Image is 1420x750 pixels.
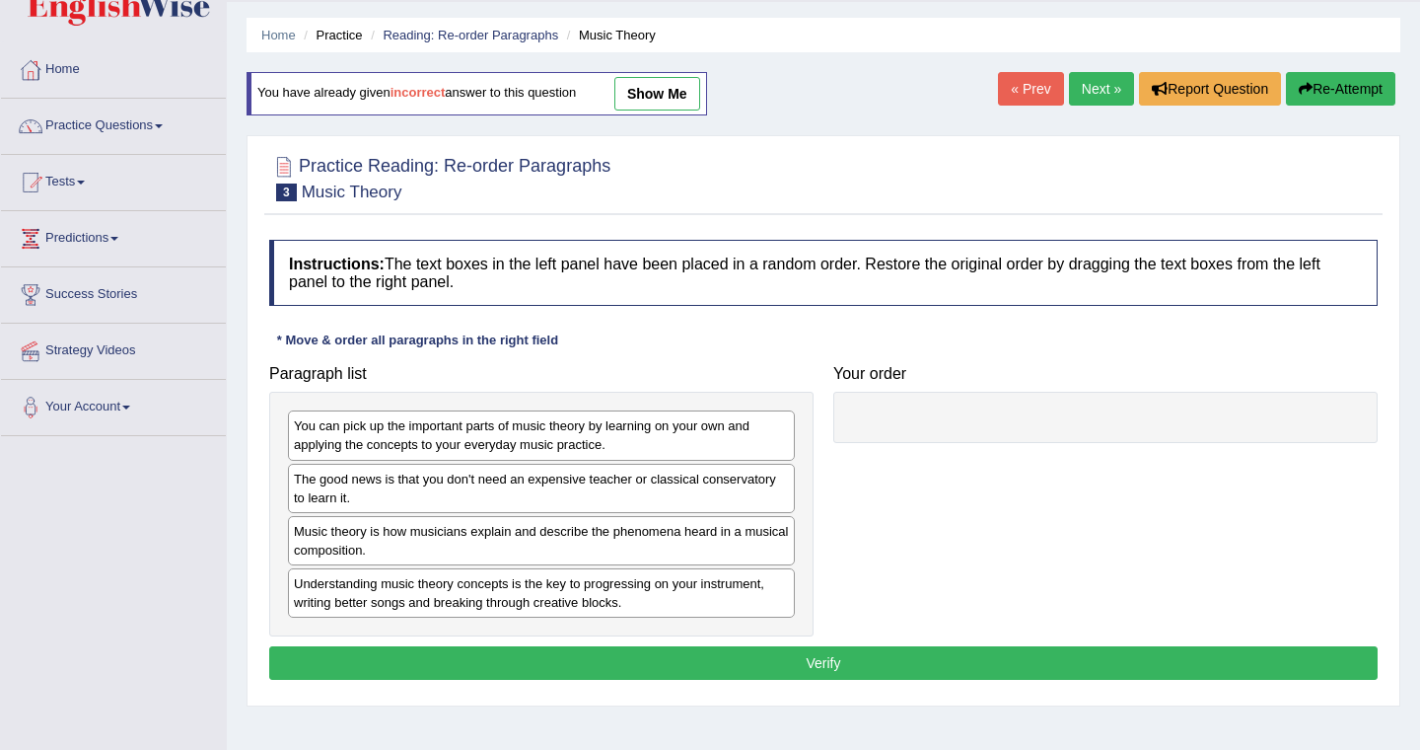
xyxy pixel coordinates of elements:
[383,28,558,42] a: Reading: Re-order Paragraphs
[1,267,226,317] a: Success Stories
[614,77,700,111] a: show me
[288,516,795,565] div: Music theory is how musicians explain and describe the phenomena heard in a musical composition.
[1,380,226,429] a: Your Account
[276,184,297,201] span: 3
[1,211,226,261] a: Predictions
[390,86,446,101] b: incorrect
[288,411,795,460] div: You can pick up the important parts of music theory by learning on your own and applying the conc...
[1139,72,1281,106] button: Report Question
[302,183,402,201] small: Music Theory
[1,42,226,92] a: Home
[269,365,814,383] h4: Paragraph list
[247,72,707,115] div: You have already given answer to this question
[1,324,226,373] a: Strategy Videos
[1286,72,1395,106] button: Re-Attempt
[1,155,226,204] a: Tests
[289,256,385,272] b: Instructions:
[833,365,1378,383] h4: Your order
[288,464,795,513] div: The good news is that you don't need an expensive teacher or classical conservatory to learn it.
[562,26,656,44] li: Music Theory
[269,240,1378,306] h4: The text boxes in the left panel have been placed in a random order. Restore the original order b...
[269,646,1378,680] button: Verify
[1069,72,1134,106] a: Next »
[1,99,226,148] a: Practice Questions
[269,152,610,201] h2: Practice Reading: Re-order Paragraphs
[269,331,566,349] div: * Move & order all paragraphs in the right field
[998,72,1063,106] a: « Prev
[299,26,362,44] li: Practice
[288,568,795,618] div: Understanding music theory concepts is the key to progressing on your instrument, writing better ...
[261,28,296,42] a: Home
